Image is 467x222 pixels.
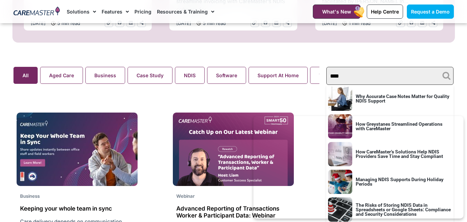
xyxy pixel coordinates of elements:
span: 5 min read [56,19,80,27]
iframe: Popup CTA [253,116,464,219]
span: 1 min read [347,19,371,27]
h2: Advanced Reporting of Transactions Worker & Participant Data: Webinar [176,205,290,219]
span: Request a Demo [411,9,450,15]
span: Help Centre [371,9,399,15]
img: CareMaster Logo [13,7,60,17]
time: [DATE] [322,20,337,26]
button: Webinar [310,67,348,84]
a: Help Centre [367,5,403,19]
button: Support At Home [249,67,308,84]
img: REWATCH Advanced Reporting of Transactions, Worker & Participant Data_Website Thumb [173,113,294,186]
button: NDIS [175,67,205,84]
a: Why Accurate Case Notes Matter for Quality NDIS Support [356,94,449,104]
button: All [13,67,38,84]
span: What's New [322,9,351,15]
a: What's New [313,5,361,19]
time: [DATE] [176,20,191,26]
img: How Greystanes Streamlined Operations with CareMaster [328,114,352,139]
span: Webinar [176,193,195,199]
button: Aged Care [40,67,83,84]
span: Business [20,193,40,199]
a: Request a Demo [407,5,454,19]
span: 5 min read [201,19,226,27]
button: Case Study [128,67,172,84]
time: [DATE] [31,20,46,26]
button: Software [207,67,246,84]
img: Why Accurate Case Notes Matter for Quality NDIS Support [328,87,352,111]
button: Business [85,67,125,84]
img: CM Generic Facebook Post-6 [17,113,138,186]
h2: Keeping your whole team in sync [20,205,134,212]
